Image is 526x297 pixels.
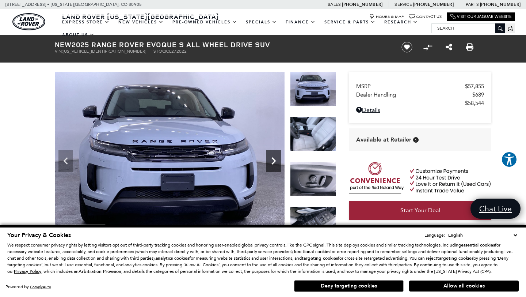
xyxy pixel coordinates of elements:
[437,255,473,261] strong: targeting cookies
[12,13,45,30] img: Land Rover
[461,242,495,248] strong: essential cookies
[58,150,73,172] div: Previous
[58,12,224,21] a: Land Rover [US_STATE][GEOGRAPHIC_DATA]
[5,2,142,7] a: [STREET_ADDRESS] • [US_STATE][GEOGRAPHIC_DATA], CO 80905
[476,204,515,214] span: Chat Live
[79,268,121,274] strong: Arbitration Provision
[14,268,41,274] u: Privacy Policy
[356,83,465,90] span: MSRP
[294,249,330,255] strong: functional cookies
[413,1,454,7] a: [PHONE_NUMBER]
[472,91,484,98] span: $689
[266,150,281,172] div: Next
[168,16,241,29] a: Pre-Owned Vehicles
[5,285,51,289] div: Powered by
[320,16,380,29] a: Service & Parts
[466,2,479,7] span: Parts
[356,106,484,113] a: Details
[156,255,189,261] strong: analytics cookies
[413,137,419,143] div: Vehicle is in stock and ready for immediate delivery. Due to demand, availability is subject to c...
[356,91,484,98] a: Dealer Handling $689
[114,16,168,29] a: New Vehicles
[501,151,517,169] aside: Accessibility Help Desk
[153,49,169,54] span: Stock:
[328,2,341,7] span: Sales
[480,1,521,7] a: [PHONE_NUMBER]
[349,201,491,220] a: Start Your Deal
[30,285,51,289] a: ComplyAuto
[58,16,114,29] a: EXPRESS STORE
[356,91,472,98] span: Dealer Handling
[466,43,473,52] a: Print this New 2025 Range Rover Evoque S All Wheel Drive SUV
[62,12,219,21] span: Land Rover [US_STATE][GEOGRAPHIC_DATA]
[290,207,336,241] img: New 2025 Arroios Grey LAND ROVER S image 18
[281,16,320,29] a: Finance
[394,2,412,7] span: Service
[342,1,382,7] a: [PHONE_NUMBER]
[380,16,422,29] a: Research
[400,207,440,214] span: Start Your Deal
[409,281,519,292] button: Allow all cookies
[55,72,285,244] img: New 2025 Arroios Grey LAND ROVER S image 15
[290,162,336,196] img: New 2025 Arroios Grey LAND ROVER S image 17
[58,29,99,41] a: About Us
[7,242,519,275] p: We respect consumer privacy rights by letting visitors opt out of third-party tracking cookies an...
[294,280,404,292] button: Deny targeting cookies
[356,136,411,144] span: Available at Retailer
[369,14,404,19] a: Hours & Map
[55,40,72,49] strong: New
[422,42,433,53] button: Compare Vehicle
[446,43,452,52] a: Share this New 2025 Range Rover Evoque S All Wheel Drive SUV
[60,225,106,239] div: (35) Photos
[241,16,281,29] a: Specials
[12,13,45,30] a: land-rover
[7,231,71,239] span: Your Privacy & Cookies
[55,49,63,54] span: VIN:
[501,151,517,168] button: Explore your accessibility options
[399,41,415,53] button: Save vehicle
[450,14,512,19] a: Visit Our Jaguar Website
[465,100,484,106] span: $58,544
[356,83,484,90] a: MSRP $57,855
[356,100,484,106] a: $58,544
[424,233,445,237] div: Language:
[432,24,505,33] input: Search
[302,255,338,261] strong: targeting cookies
[446,232,519,239] select: Language Select
[63,49,146,54] span: [US_VEHICLE_IDENTIFICATION_NUMBER]
[55,41,389,49] h1: 2025 Range Rover Evoque S All Wheel Drive SUV
[290,117,336,151] img: New 2025 Arroios Grey LAND ROVER S image 16
[409,14,442,19] a: Contact Us
[465,83,484,90] span: $57,855
[290,72,336,106] img: New 2025 Arroios Grey LAND ROVER S image 15
[470,199,521,219] a: Chat Live
[58,16,431,41] nav: Main Navigation
[169,49,187,54] span: L272022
